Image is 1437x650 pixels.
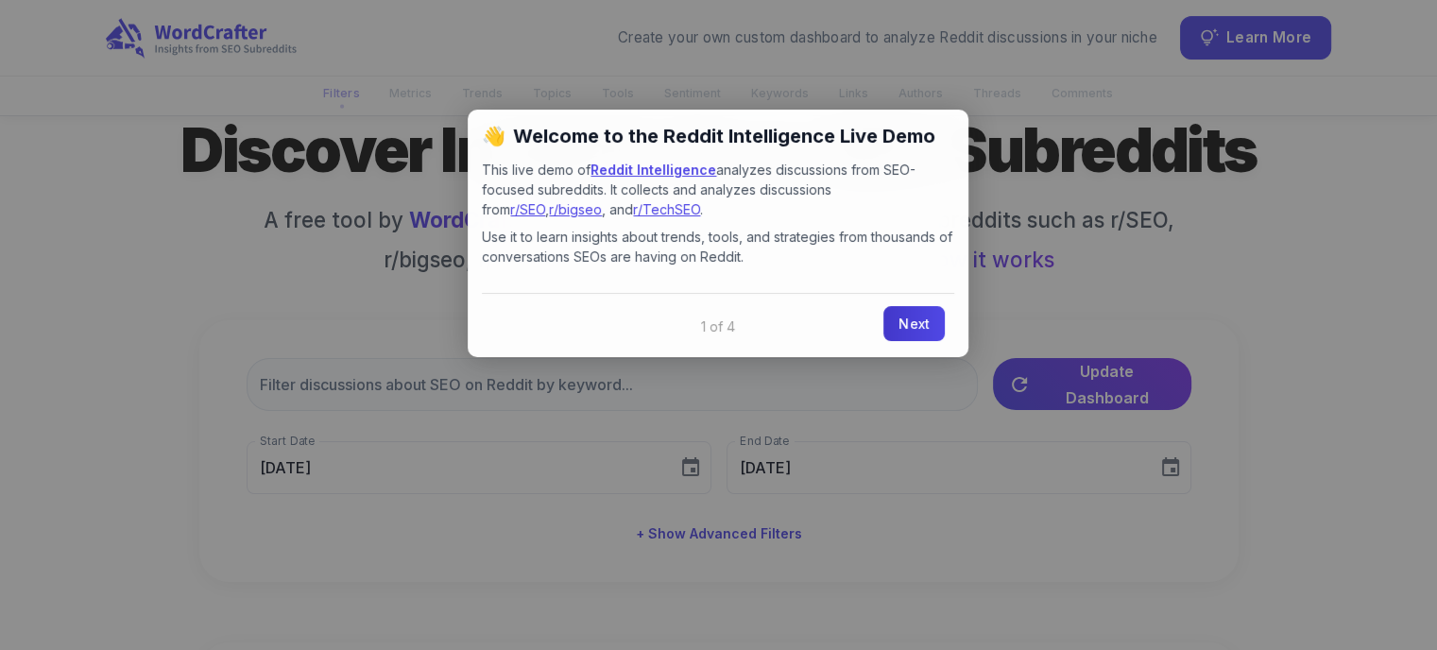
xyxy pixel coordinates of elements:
[482,124,505,148] span: 👋
[30,30,45,45] img: logo_orange.svg
[633,201,700,217] a: r/TechSEO
[482,160,954,219] p: This live demo of analyzes discussions from SEO-focused subreddits. It collects and analyzes disc...
[883,306,945,341] a: Next
[72,111,169,124] div: Domain Overview
[209,111,318,124] div: Keywords by Traffic
[188,110,203,125] img: tab_keywords_by_traffic_grey.svg
[53,30,93,45] div: v 4.0.25
[51,110,66,125] img: tab_domain_overview_orange.svg
[49,49,134,64] div: Domain: [URL]
[510,201,545,217] a: r/SEO
[30,49,45,64] img: website_grey.svg
[482,227,954,266] p: Use it to learn insights about trends, tools, and strategies from thousands of conversations SEOs...
[590,162,716,178] a: Reddit Intelligence
[549,201,602,217] a: r/bigseo
[482,124,954,148] h2: Welcome to the Reddit Intelligence Live Demo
